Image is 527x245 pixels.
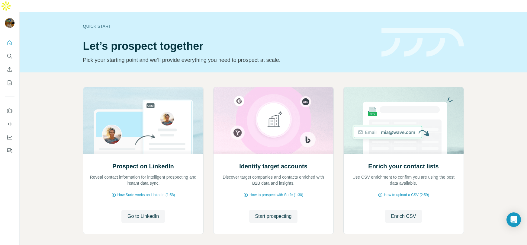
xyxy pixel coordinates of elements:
[391,213,416,220] span: Enrich CSV
[89,174,197,186] p: Reveal contact information for intelligent prospecting and instant data sync.
[5,77,14,88] button: My lists
[5,145,14,156] button: Feedback
[121,210,165,223] button: Go to LinkedIn
[368,162,439,170] h2: Enrich your contact lists
[5,105,14,116] button: Use Surfe on LinkedIn
[5,119,14,129] button: Use Surfe API
[506,212,521,227] div: Open Intercom Messenger
[117,192,175,198] span: How Surfe works on LinkedIn (1:58)
[220,174,327,186] p: Discover target companies and contacts enriched with B2B data and insights.
[343,87,464,154] img: Enrich your contact lists
[255,213,292,220] span: Start prospecting
[249,210,298,223] button: Start prospecting
[127,213,159,220] span: Go to LinkedIn
[381,28,464,57] img: banner
[5,132,14,143] button: Dashboard
[249,192,303,198] span: How to prospect with Surfe (1:30)
[5,64,14,75] button: Enrich CSV
[5,18,14,28] img: Avatar
[213,87,334,154] img: Identify target accounts
[385,210,422,223] button: Enrich CSV
[5,51,14,62] button: Search
[350,174,458,186] p: Use CSV enrichment to confirm you are using the best data available.
[83,56,374,64] p: Pick your starting point and we’ll provide everything you need to prospect at scale.
[239,162,307,170] h2: Identify target accounts
[83,87,204,154] img: Prospect on LinkedIn
[384,192,429,198] span: How to upload a CSV (2:59)
[112,162,174,170] h2: Prospect on LinkedIn
[5,37,14,48] button: Quick start
[83,40,374,52] h1: Let’s prospect together
[83,23,374,29] div: Quick start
